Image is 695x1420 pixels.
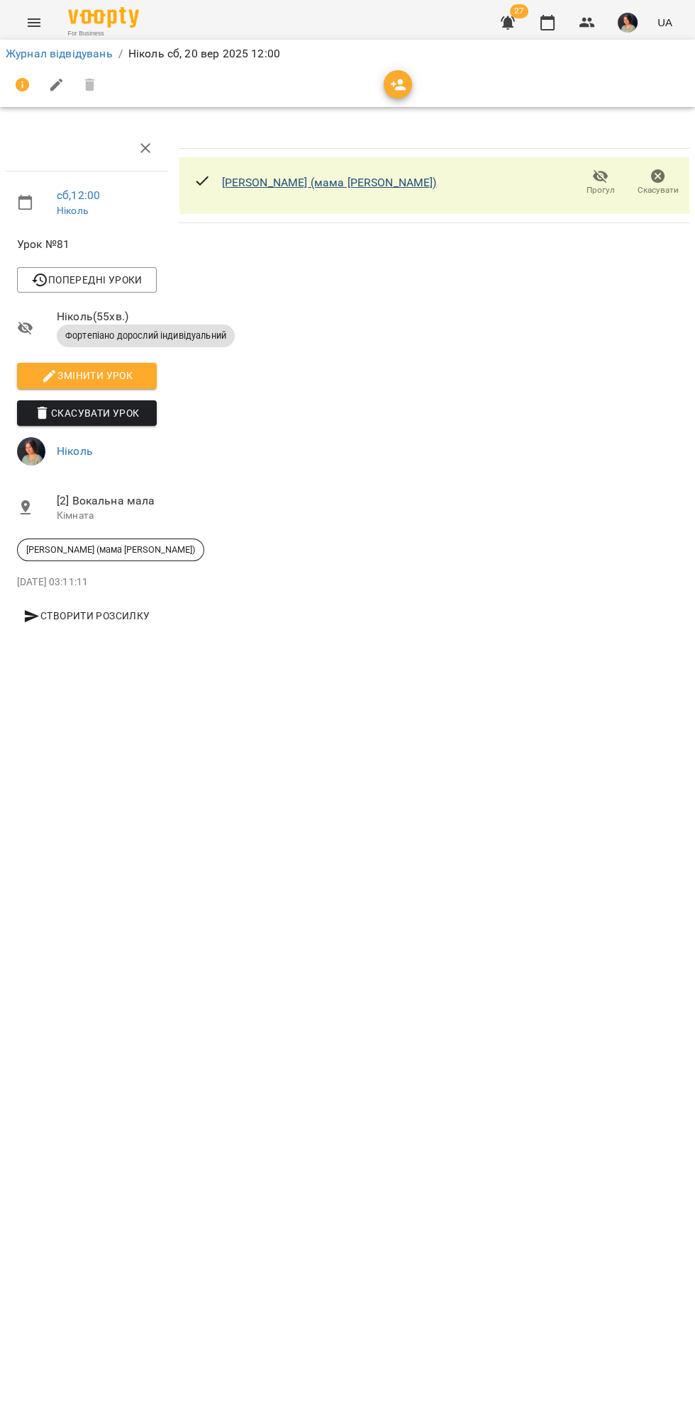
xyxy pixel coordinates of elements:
a: Ніколь [57,205,88,216]
span: For Business [68,29,139,38]
span: Ніколь ( 55 хв. ) [57,308,157,325]
span: Урок №81 [17,236,157,253]
button: Створити розсилку [17,603,157,629]
button: UA [652,9,678,35]
span: Скасувати [638,184,679,196]
button: Змінити урок [17,363,157,388]
span: Скасувати Урок [28,405,145,422]
a: сб , 12:00 [57,188,100,202]
a: [PERSON_NAME] (мама [PERSON_NAME]) [222,176,437,189]
span: [PERSON_NAME] (мама [PERSON_NAME]) [18,543,204,556]
span: Попередні уроки [28,271,145,288]
img: Voopty Logo [68,7,139,28]
span: Прогул [586,184,615,196]
li: / [118,45,123,62]
button: Попередні уроки [17,267,157,293]
span: Фортепіано дорослий індивідуальний [57,329,235,342]
p: Кімната [57,509,157,523]
span: Змінити урок [28,367,145,384]
a: Журнал відвідувань [6,47,113,60]
button: Menu [17,6,51,40]
nav: breadcrumb [6,45,689,62]
a: Ніколь [57,444,93,458]
span: UA [657,15,672,30]
p: Ніколь сб, 20 вер 2025 12:00 [128,45,280,62]
div: [PERSON_NAME] (мама [PERSON_NAME]) [17,539,204,561]
p: [DATE] 03:11:11 [17,575,157,590]
span: Створити розсилку [23,607,151,624]
img: e7cc86ff2ab213a8ed988af7ec1c5bbe.png [17,437,45,466]
button: Скасувати [629,163,686,203]
span: 27 [510,4,528,18]
span: [2] Вокальна мала [57,492,157,509]
button: Скасувати Урок [17,400,157,426]
button: Прогул [572,163,629,203]
img: e7cc86ff2ab213a8ed988af7ec1c5bbe.png [618,13,638,33]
